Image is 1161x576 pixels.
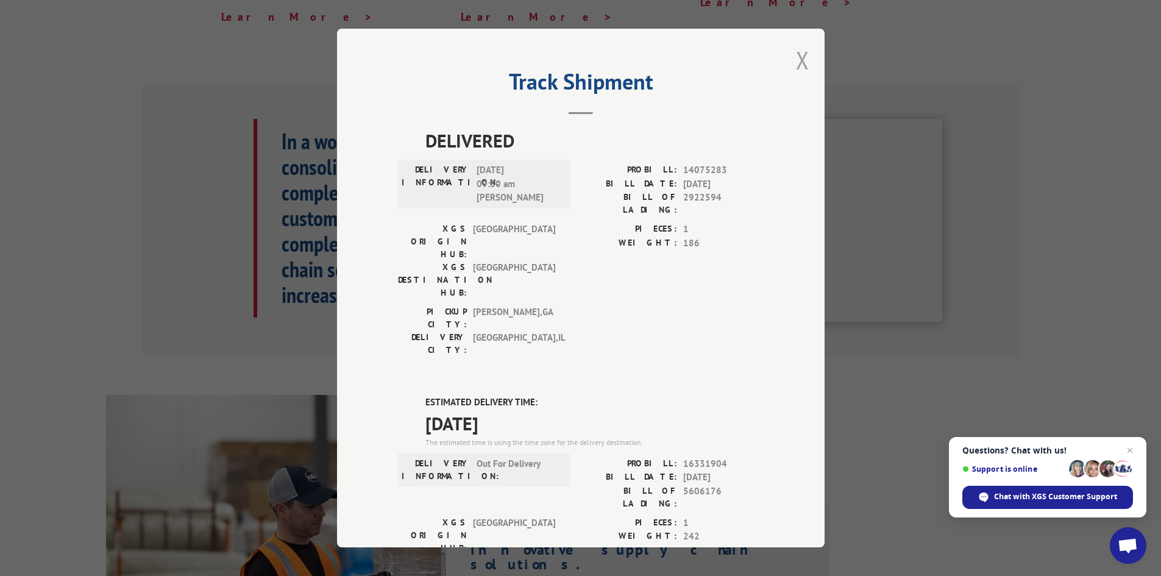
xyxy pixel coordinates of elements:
[962,464,1065,474] span: Support is online
[425,127,764,154] span: DELIVERED
[581,485,677,510] label: BILL OF LADING:
[581,530,677,544] label: WEIGHT:
[683,163,764,177] span: 14075283
[398,305,467,331] label: PICKUP CITY:
[994,491,1117,502] span: Chat with XGS Customer Support
[581,191,677,216] label: BILL OF LADING:
[683,236,764,251] span: 186
[683,222,764,236] span: 1
[473,331,555,357] span: [GEOGRAPHIC_DATA] , IL
[683,530,764,544] span: 242
[477,163,559,205] span: [DATE] 09:30 am [PERSON_NAME]
[398,331,467,357] label: DELIVERY CITY:
[398,261,467,299] label: XGS DESTINATION HUB:
[683,516,764,530] span: 1
[581,516,677,530] label: PIECES:
[581,471,677,485] label: BILL DATE:
[1123,443,1137,458] span: Close chat
[581,177,677,191] label: BILL DATE:
[425,396,764,410] label: ESTIMATED DELIVERY TIME:
[402,457,470,483] label: DELIVERY INFORMATION:
[962,446,1133,455] span: Questions? Chat with us!
[796,44,809,76] button: Close modal
[581,163,677,177] label: PROBILL:
[473,516,555,555] span: [GEOGRAPHIC_DATA]
[683,471,764,485] span: [DATE]
[425,410,764,437] span: [DATE]
[473,261,555,299] span: [GEOGRAPHIC_DATA]
[683,177,764,191] span: [DATE]
[581,222,677,236] label: PIECES:
[581,236,677,251] label: WEIGHT:
[398,222,467,261] label: XGS ORIGIN HUB:
[683,485,764,510] span: 5606176
[477,457,559,483] span: Out For Delivery
[962,486,1133,509] div: Chat with XGS Customer Support
[473,222,555,261] span: [GEOGRAPHIC_DATA]
[402,163,470,205] label: DELIVERY INFORMATION:
[683,191,764,216] span: 2922594
[581,457,677,471] label: PROBILL:
[398,73,764,96] h2: Track Shipment
[683,457,764,471] span: 16331904
[398,516,467,555] label: XGS ORIGIN HUB:
[1110,527,1146,564] div: Open chat
[473,305,555,331] span: [PERSON_NAME] , GA
[425,437,764,448] div: The estimated time is using the time zone for the delivery destination.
